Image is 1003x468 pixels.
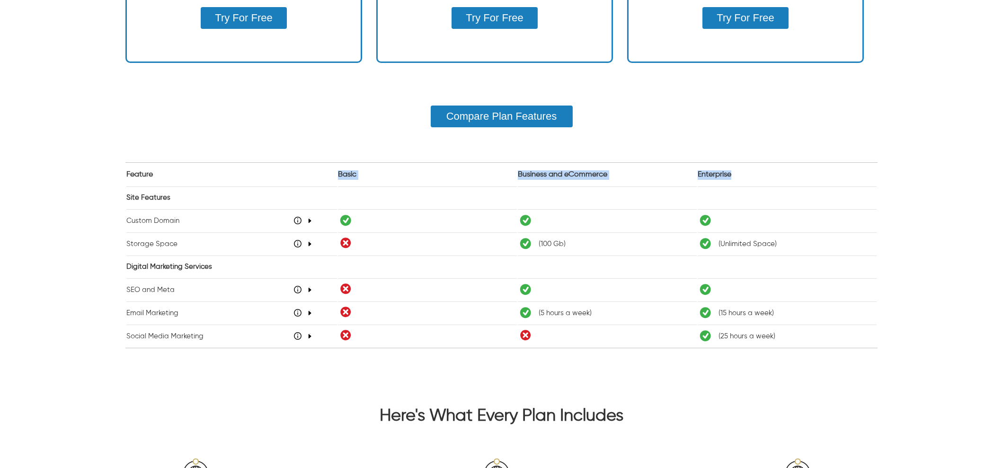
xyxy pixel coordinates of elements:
[719,309,774,318] span: ( 15 hours a week )
[294,286,302,293] img: info.png
[294,217,302,224] img: info.png
[126,278,337,300] td: SEO and Meta
[126,263,212,270] strong: Digital Marketing Services
[539,309,592,318] span: ( 5 hours a week )
[294,332,302,340] img: info.png
[719,239,777,249] span: ( Unlimited Space )
[126,209,337,231] td: Custom Domain
[126,325,337,347] td: Social Media Marketing
[452,7,537,29] button: Try For Free
[126,301,337,324] td: Email Marketing
[539,239,566,249] span: ( 100 Gb )
[126,232,337,255] td: Storage Space
[431,106,573,127] button: Compare Plan Features
[126,194,170,201] strong: Site Features
[294,309,302,317] img: info.png
[719,332,775,341] span: ( 25 hours a week )
[380,407,623,424] strong: Here's What Every Plan Includes
[294,240,302,247] img: info.png
[702,7,788,29] button: Try For Free
[201,7,286,29] button: Try For Free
